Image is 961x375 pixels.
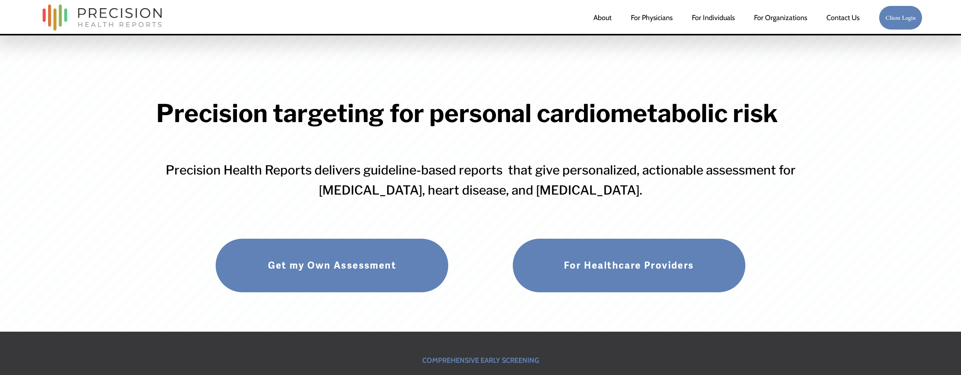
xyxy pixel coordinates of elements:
[754,10,807,26] a: folder dropdown
[593,10,612,26] a: About
[826,10,859,26] a: Contact Us
[156,160,805,200] h3: Precision Health Reports delivers guideline-based reports that give personalized, actionable asse...
[754,11,807,25] span: For Organizations
[692,10,735,26] a: For Individuals
[631,10,673,26] a: For Physicians
[422,356,539,365] strong: COMPREHENSIVE EARLY SCREENING
[879,6,923,30] a: Client Login
[39,1,166,34] img: Precision Health Reports
[156,98,778,128] strong: Precision targeting for personal cardiometabolic risk
[215,238,449,293] a: Get my Own Assessment
[512,238,746,293] a: For Healthcare Providers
